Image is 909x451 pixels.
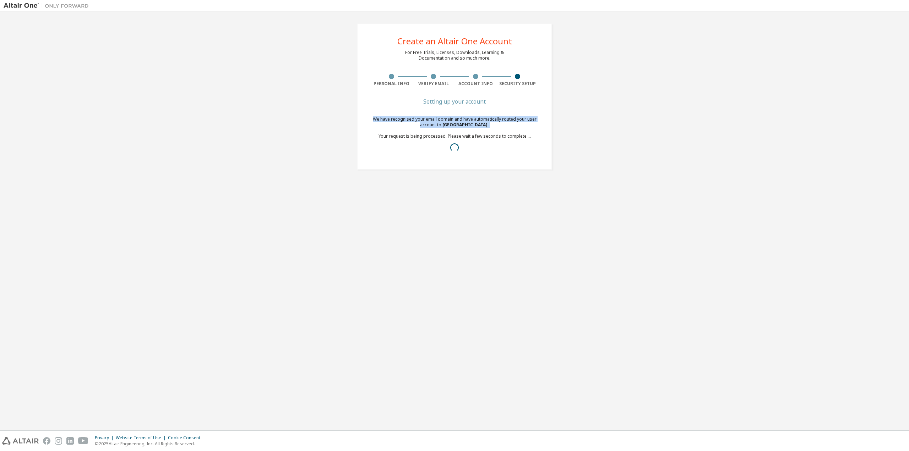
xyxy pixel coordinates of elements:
img: linkedin.svg [66,437,74,445]
img: youtube.svg [78,437,88,445]
div: Verify Email [413,81,455,87]
div: We have recognised your email domain and have automatically routed your user account to Your requ... [370,116,539,156]
div: Setting up your account [370,99,539,104]
img: Altair One [4,2,92,9]
div: Privacy [95,435,116,441]
p: © 2025 Altair Engineering, Inc. All Rights Reserved. [95,441,205,447]
div: For Free Trials, Licenses, Downloads, Learning & Documentation and so much more. [405,50,504,61]
img: facebook.svg [43,437,50,445]
div: Cookie Consent [168,435,205,441]
div: Personal Info [370,81,413,87]
div: Account Info [454,81,497,87]
div: Website Terms of Use [116,435,168,441]
div: Security Setup [497,81,539,87]
span: [GEOGRAPHIC_DATA] . [442,122,489,128]
img: altair_logo.svg [2,437,39,445]
div: Create an Altair One Account [397,37,512,45]
img: instagram.svg [55,437,62,445]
